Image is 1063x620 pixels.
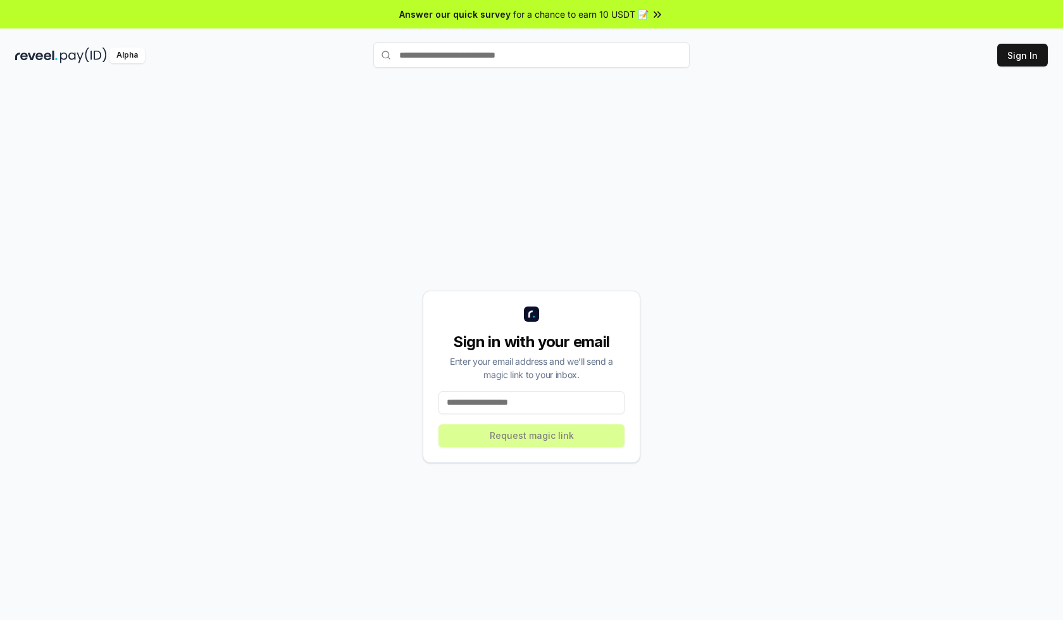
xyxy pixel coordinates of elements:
[399,8,511,21] span: Answer our quick survey
[524,307,539,322] img: logo_small
[513,8,649,21] span: for a chance to earn 10 USDT 📝
[438,355,625,381] div: Enter your email address and we’ll send a magic link to your inbox.
[60,47,107,63] img: pay_id
[109,47,145,63] div: Alpha
[997,44,1048,66] button: Sign In
[438,332,625,352] div: Sign in with your email
[15,47,58,63] img: reveel_dark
